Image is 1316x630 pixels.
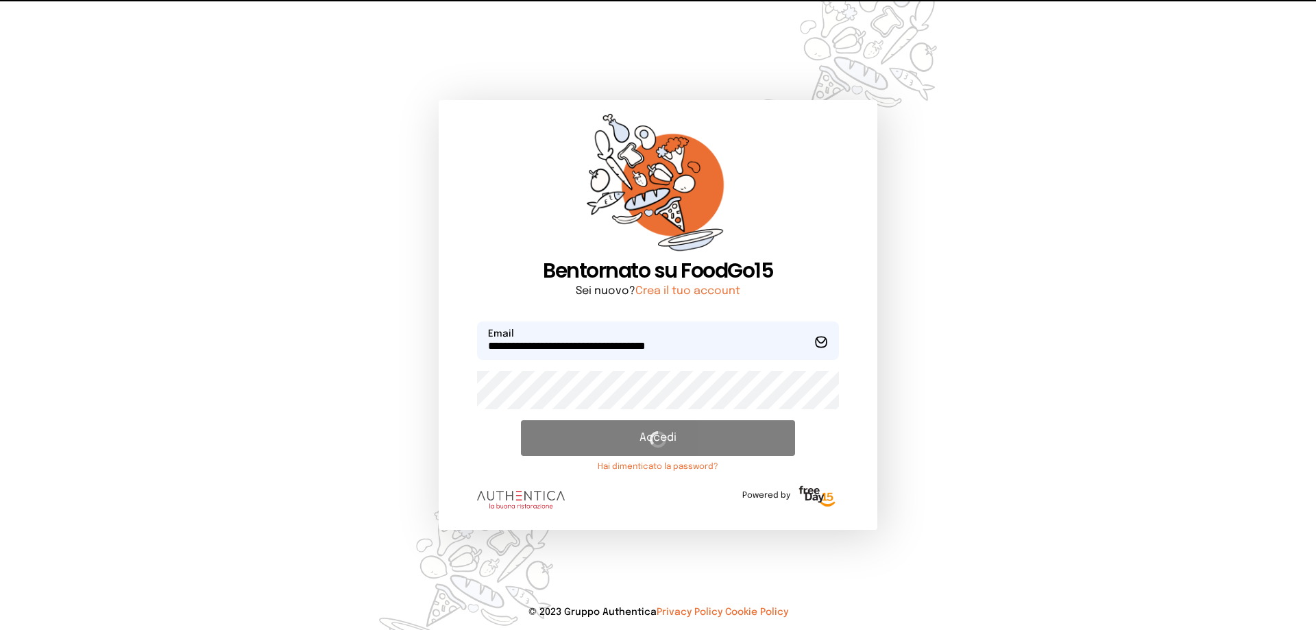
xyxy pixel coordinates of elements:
a: Cookie Policy [725,607,788,617]
p: © 2023 Gruppo Authentica [22,605,1294,619]
img: logo-freeday.3e08031.png [796,483,839,511]
img: logo.8f33a47.png [477,491,565,509]
a: Hai dimenticato la password? [521,461,795,472]
a: Crea il tuo account [635,285,740,297]
h1: Bentornato su FoodGo15 [477,258,839,283]
img: sticker-orange.65babaf.png [587,114,729,258]
span: Powered by [742,490,790,501]
p: Sei nuovo? [477,283,839,300]
a: Privacy Policy [657,607,722,617]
